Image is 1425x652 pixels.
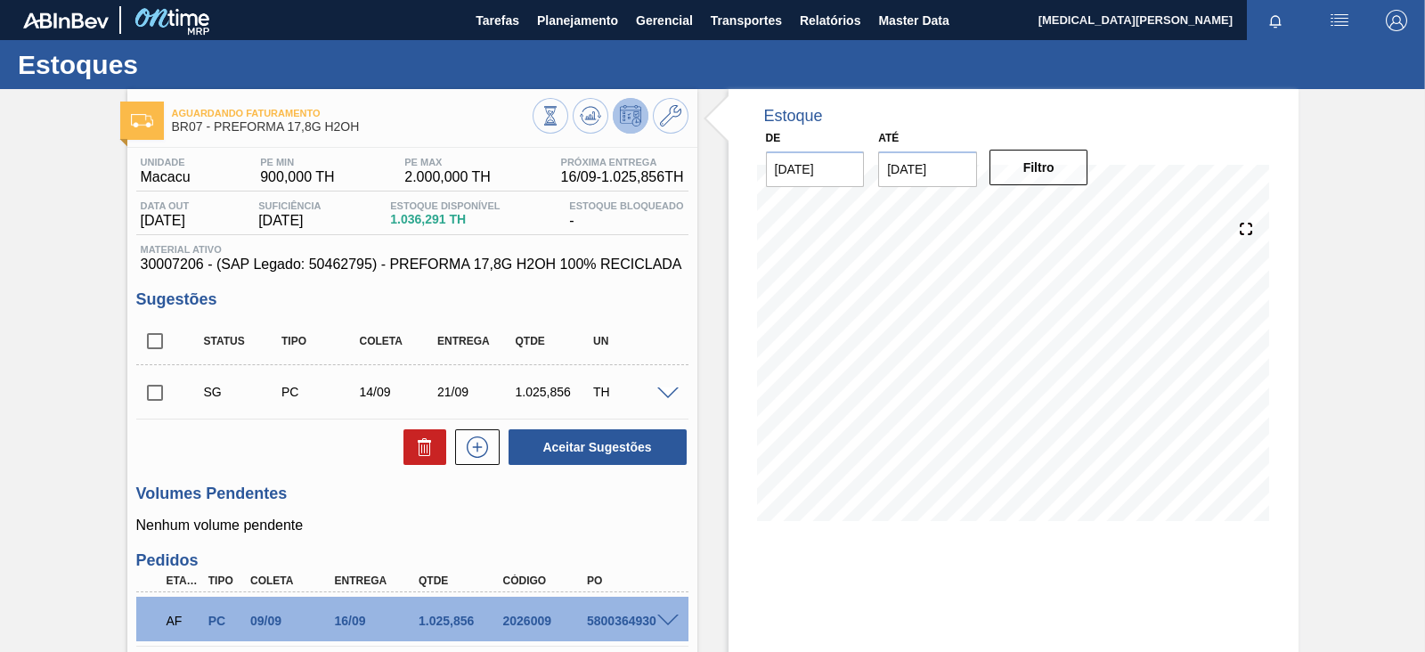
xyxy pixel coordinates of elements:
span: 900,000 TH [260,169,334,185]
span: Estoque Disponível [390,200,500,211]
span: Gerencial [636,10,693,31]
div: 2026009 [499,614,591,628]
h1: Estoques [18,54,334,75]
button: Filtro [989,150,1088,185]
span: Planejamento [537,10,618,31]
input: dd/mm/yyyy [878,151,977,187]
div: Coleta [355,335,441,347]
div: Etapa [162,575,205,587]
div: Código [499,575,591,587]
div: Status [199,335,285,347]
span: PE MAX [404,157,491,167]
div: 21/09/2025 [433,385,518,399]
h3: Pedidos [136,551,688,570]
div: Sugestão Criada [199,385,285,399]
span: Transportes [711,10,782,31]
span: [DATE] [141,213,190,229]
button: Aceitar Sugestões [509,429,687,465]
button: Ir ao Master Data / Geral [653,98,688,134]
span: Próxima Entrega [561,157,684,167]
span: [DATE] [258,213,321,229]
span: 16/09 - 1.025,856 TH [561,169,684,185]
label: De [766,132,781,144]
div: 1.025,856 [511,385,597,399]
div: Entrega [330,575,423,587]
span: Aguardando Faturamento [172,108,533,118]
span: Unidade [141,157,191,167]
span: 30007206 - (SAP Legado: 50462795) - PREFORMA 17,8G H2OH 100% RECICLADA [141,257,684,273]
p: AF [167,614,200,628]
p: Nenhum volume pendente [136,518,688,534]
img: Ícone [131,114,153,127]
span: Estoque Bloqueado [569,200,683,211]
span: Suficiência [258,200,321,211]
div: Entrega [433,335,518,347]
span: 1.036,291 TH [390,213,500,226]
span: Macacu [141,169,191,185]
div: Excluir Sugestões [395,429,446,465]
label: Até [878,132,899,144]
div: Tipo [277,335,362,347]
span: Data out [141,200,190,211]
div: - [565,200,688,229]
button: Notificações [1247,8,1304,33]
button: Visão Geral dos Estoques [533,98,568,134]
h3: Sugestões [136,290,688,309]
img: userActions [1329,10,1350,31]
div: Aceitar Sugestões [500,428,688,467]
span: Material ativo [141,244,684,255]
span: Master Data [878,10,949,31]
div: Pedido de Compra [277,385,362,399]
div: Aguardando Faturamento [162,601,205,640]
input: dd/mm/yyyy [766,151,865,187]
div: Nova sugestão [446,429,500,465]
div: Qtde [511,335,597,347]
div: Coleta [246,575,338,587]
h3: Volumes Pendentes [136,485,688,503]
div: PO [582,575,675,587]
div: Estoque [764,107,823,126]
div: 09/09/2025 [246,614,338,628]
div: Tipo [204,575,247,587]
div: TH [589,385,674,399]
div: 5800364930 [582,614,675,628]
div: UN [589,335,674,347]
span: 2.000,000 TH [404,169,491,185]
div: 14/09/2025 [355,385,441,399]
span: BR07 - PREFORMA 17,8G H2OH [172,120,533,134]
span: Tarefas [476,10,519,31]
img: Logout [1386,10,1407,31]
div: 16/09/2025 [330,614,423,628]
img: TNhmsLtSVTkK8tSr43FrP2fwEKptu5GPRR3wAAAABJRU5ErkJggg== [23,12,109,29]
button: Atualizar Gráfico [573,98,608,134]
div: Pedido de Compra [204,614,247,628]
span: Relatórios [800,10,860,31]
span: PE MIN [260,157,334,167]
div: Qtde [414,575,507,587]
button: Desprogramar Estoque [613,98,648,134]
div: 1.025,856 [414,614,507,628]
